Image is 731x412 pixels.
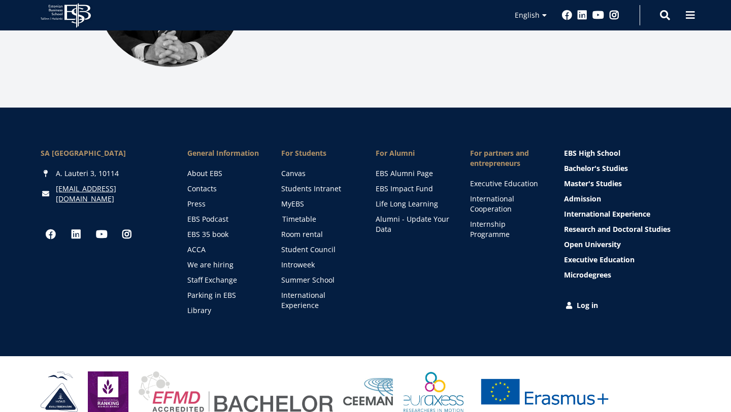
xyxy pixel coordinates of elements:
[187,148,261,158] span: General Information
[187,168,261,179] a: About EBS
[187,260,261,270] a: We are hiring
[343,378,393,406] img: Ceeman
[41,371,78,412] img: HAKA
[564,239,690,250] a: Open University
[187,184,261,194] a: Contacts
[66,224,86,245] a: Linkedin
[404,371,463,412] img: EURAXESS
[139,371,333,412] img: EFMD
[577,10,587,20] a: Linkedin
[282,214,356,224] a: Timetable
[281,229,355,239] a: Room rental
[88,371,128,412] img: Eduniversal
[376,214,450,234] a: Alumni - Update Your Data
[281,275,355,285] a: Summer School
[117,224,137,245] a: Instagram
[187,214,261,224] a: EBS Podcast
[281,199,355,209] a: MyEBS
[281,148,355,158] a: For Students
[474,371,616,412] a: Erasmus +
[376,184,450,194] a: EBS Impact Fund
[376,148,450,158] span: For Alumni
[562,10,572,20] a: Facebook
[470,179,544,189] a: Executive Education
[91,224,112,245] a: Youtube
[187,290,261,300] a: Parking in EBS
[41,168,167,179] div: A. Lauteri 3, 10114
[564,209,690,219] a: International Experience
[564,179,690,189] a: Master's Studies
[564,270,690,280] a: Microdegrees
[564,148,690,158] a: EBS High School
[187,305,261,316] a: Library
[41,148,167,158] div: SA [GEOGRAPHIC_DATA]
[376,168,450,179] a: EBS Alumni Page
[474,371,616,412] img: Erasmus+
[187,245,261,255] a: ACCA
[470,148,544,168] span: For partners and entrepreneurs
[41,224,61,245] a: Facebook
[281,260,355,270] a: Introweek
[281,168,355,179] a: Canvas
[564,255,690,265] a: Executive Education
[609,10,619,20] a: Instagram
[56,184,167,204] a: [EMAIL_ADDRESS][DOMAIN_NAME]
[187,199,261,209] a: Press
[592,10,604,20] a: Youtube
[281,290,355,311] a: International Experience
[470,219,544,239] a: Internship Programme
[187,275,261,285] a: Staff Exchange
[564,224,690,234] a: Research and Doctoral Studies
[281,245,355,255] a: Student Council
[564,194,690,204] a: Admission
[281,184,355,194] a: Students Intranet
[470,194,544,214] a: International Cooperation
[187,229,261,239] a: EBS 35 book
[376,199,450,209] a: Life Long Learning
[564,163,690,174] a: Bachelor's Studies
[564,300,690,311] a: Log in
